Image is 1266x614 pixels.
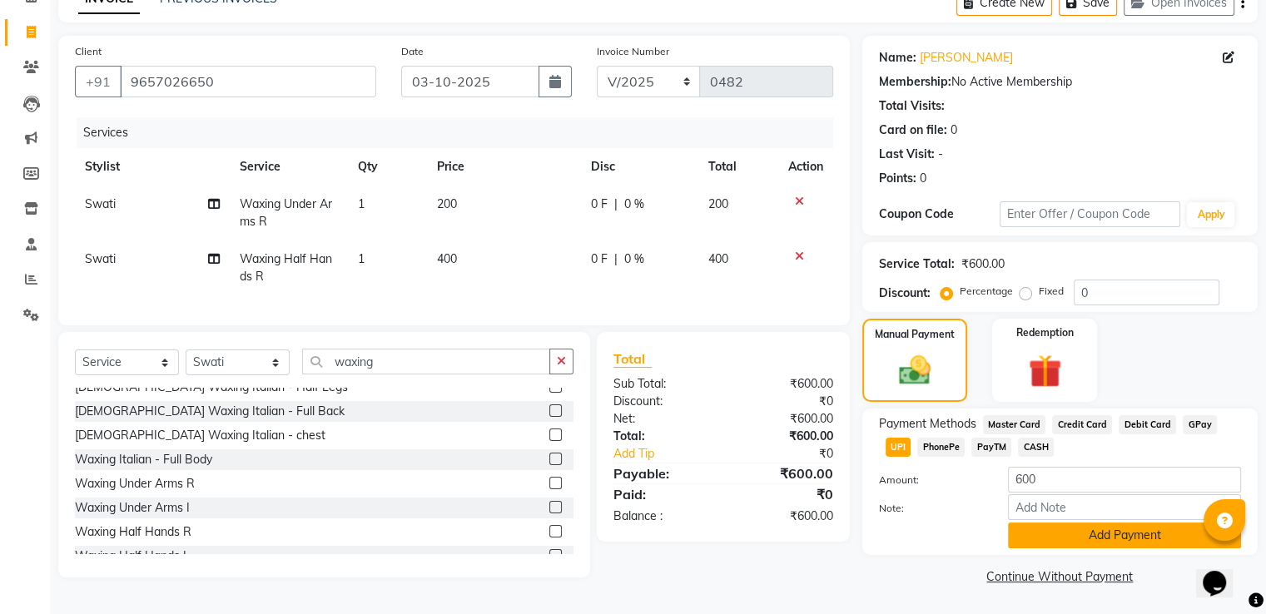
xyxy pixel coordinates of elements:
div: [DEMOGRAPHIC_DATA] Waxing Italian - chest [75,427,325,444]
div: Discount: [601,393,723,410]
span: 0 % [624,196,644,213]
label: Client [75,44,102,59]
label: Note: [866,501,995,516]
span: Master Card [983,415,1046,434]
label: Redemption [1016,325,1074,340]
th: Service [230,148,348,186]
label: Fixed [1039,284,1064,299]
span: GPay [1183,415,1217,434]
span: UPI [886,438,911,457]
div: Total Visits: [879,97,945,115]
input: Add Note [1008,494,1241,520]
div: Total: [601,428,723,445]
a: Continue Without Payment [866,568,1254,586]
iframe: chat widget [1196,547,1249,597]
div: Membership: [879,73,951,91]
img: _gift.svg [1018,350,1072,392]
div: [DEMOGRAPHIC_DATA] Waxing Italian - Half Legs [75,379,348,396]
button: Apply [1187,202,1234,227]
div: ₹0 [723,393,846,410]
span: 400 [437,251,457,266]
th: Stylist [75,148,230,186]
div: Waxing Under Arms I [75,499,190,517]
div: ₹0 [723,484,846,504]
span: Swati [85,196,116,211]
span: PhonePe [917,438,965,457]
span: Waxing Half Hands R [240,251,332,284]
th: Disc [581,148,698,186]
input: Search or Scan [302,349,550,374]
a: [PERSON_NAME] [920,49,1013,67]
span: Debit Card [1119,415,1176,434]
span: CASH [1018,438,1054,457]
input: Amount [1008,467,1241,493]
div: Card on file: [879,121,947,139]
span: 200 [437,196,457,211]
label: Amount: [866,473,995,488]
div: 0 [951,121,957,139]
div: ₹600.00 [723,375,846,393]
th: Qty [348,148,427,186]
th: Price [427,148,581,186]
label: Date [401,44,424,59]
label: Manual Payment [875,327,955,342]
a: Add Tip [601,445,743,463]
div: Waxing Half Hands I [75,547,186,565]
div: Paid: [601,484,723,504]
div: Service Total: [879,255,955,273]
span: Waxing Under Arms R [240,196,332,229]
span: 0 F [591,250,608,268]
div: [DEMOGRAPHIC_DATA] Waxing Italian - Full Back [75,403,345,420]
div: Balance : [601,508,723,525]
span: Swati [85,251,116,266]
span: 0 F [591,196,608,213]
div: Waxing Under Arms R [75,475,195,493]
span: Credit Card [1052,415,1112,434]
span: 200 [708,196,728,211]
div: Payable: [601,463,723,483]
div: ₹600.00 [961,255,1005,273]
button: +91 [75,66,122,97]
span: | [614,196,618,213]
th: Action [778,148,833,186]
div: Services [77,117,846,148]
span: 0 % [624,250,644,268]
div: Name: [879,49,916,67]
div: Waxing Half Hands R [75,523,191,541]
div: 0 [920,170,926,187]
input: Enter Offer / Coupon Code [1000,201,1181,227]
span: Total [613,350,652,368]
img: _cash.svg [889,352,941,389]
div: Coupon Code [879,205,1000,223]
span: | [614,250,618,268]
div: Net: [601,410,723,428]
div: Discount: [879,285,931,302]
label: Percentage [960,284,1013,299]
span: 1 [358,251,365,266]
div: Waxing Italian - Full Body [75,451,212,468]
div: - [938,146,943,163]
div: Last Visit: [879,146,935,163]
div: ₹600.00 [723,508,846,525]
span: 1 [358,196,365,211]
div: ₹0 [743,445,845,463]
div: ₹600.00 [723,463,846,483]
input: Search by Name/Mobile/Email/Code [120,66,376,97]
div: ₹600.00 [723,410,846,428]
button: Add Payment [1008,522,1241,548]
span: Payment Methods [879,415,976,433]
span: 400 [708,251,728,266]
th: Total [698,148,778,186]
div: No Active Membership [879,73,1241,91]
div: Points: [879,170,916,187]
span: PayTM [971,438,1011,457]
label: Invoice Number [597,44,669,59]
div: Sub Total: [601,375,723,393]
div: ₹600.00 [723,428,846,445]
